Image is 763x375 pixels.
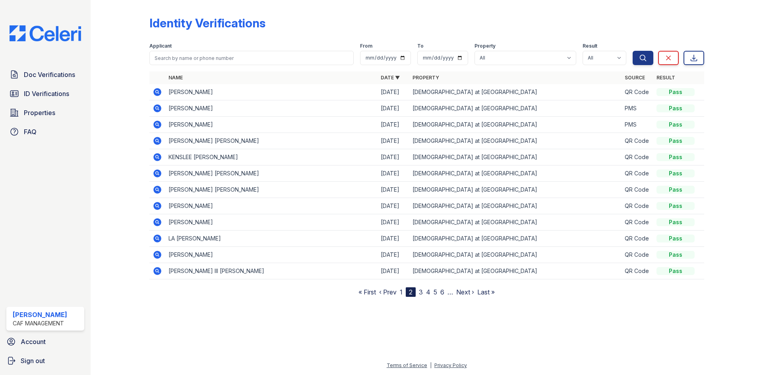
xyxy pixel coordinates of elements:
label: To [417,43,424,49]
td: [DEMOGRAPHIC_DATA] at [GEOGRAPHIC_DATA] [409,100,622,117]
td: [DEMOGRAPHIC_DATA] at [GEOGRAPHIC_DATA] [409,247,622,263]
td: [PERSON_NAME] [PERSON_NAME] [165,133,378,149]
td: [DEMOGRAPHIC_DATA] at [GEOGRAPHIC_DATA] [409,84,622,100]
a: 6 [440,288,444,296]
td: [DATE] [378,182,409,198]
td: [DEMOGRAPHIC_DATA] at [GEOGRAPHIC_DATA] [409,263,622,279]
td: [PERSON_NAME] [165,214,378,231]
a: Sign out [3,353,87,369]
div: Pass [656,121,695,129]
td: [DATE] [378,133,409,149]
td: QR Code [622,214,653,231]
a: 1 [400,288,403,296]
td: QR Code [622,84,653,100]
td: PMS [622,100,653,117]
td: [PERSON_NAME] [PERSON_NAME] [165,182,378,198]
td: PMS [622,117,653,133]
td: QR Code [622,247,653,263]
td: [DATE] [378,165,409,182]
div: Pass [656,186,695,194]
a: ID Verifications [6,86,84,102]
td: [PERSON_NAME] [165,117,378,133]
div: Pass [656,104,695,112]
td: QR Code [622,182,653,198]
td: QR Code [622,198,653,214]
label: Applicant [149,43,172,49]
a: Last » [477,288,495,296]
div: Pass [656,153,695,161]
div: Identity Verifications [149,16,265,30]
span: ID Verifications [24,89,69,98]
td: [DATE] [378,100,409,117]
span: … [447,287,453,297]
a: Next › [456,288,474,296]
div: | [430,362,432,368]
a: Privacy Policy [434,362,467,368]
td: [PERSON_NAME] [165,247,378,263]
div: Pass [656,267,695,275]
td: QR Code [622,165,653,182]
div: Pass [656,202,695,210]
td: [DATE] [378,214,409,231]
td: [DEMOGRAPHIC_DATA] at [GEOGRAPHIC_DATA] [409,198,622,214]
a: 3 [419,288,423,296]
label: Property [474,43,496,49]
img: CE_Logo_Blue-a8612792a0a2168367f1c8372b55b34899dd931a85d93a1a3d3e32e68fde9ad4.png [3,25,87,41]
td: LA [PERSON_NAME] [165,231,378,247]
td: [PERSON_NAME] [PERSON_NAME] [165,165,378,182]
td: QR Code [622,133,653,149]
td: [DEMOGRAPHIC_DATA] at [GEOGRAPHIC_DATA] [409,133,622,149]
a: 5 [434,288,437,296]
label: Result [583,43,597,49]
div: Pass [656,137,695,145]
a: Source [625,75,645,81]
div: Pass [656,88,695,96]
td: [PERSON_NAME] III [PERSON_NAME] [165,263,378,279]
td: [DATE] [378,198,409,214]
td: [DATE] [378,149,409,165]
td: [PERSON_NAME] [165,100,378,117]
a: Terms of Service [387,362,427,368]
div: CAF Management [13,319,67,327]
td: [DEMOGRAPHIC_DATA] at [GEOGRAPHIC_DATA] [409,182,622,198]
span: Account [21,337,46,346]
td: [DATE] [378,117,409,133]
div: [PERSON_NAME] [13,310,67,319]
td: [DEMOGRAPHIC_DATA] at [GEOGRAPHIC_DATA] [409,165,622,182]
span: Sign out [21,356,45,365]
a: Doc Verifications [6,67,84,83]
a: Properties [6,105,84,121]
a: Property [412,75,439,81]
td: [DATE] [378,84,409,100]
td: [DATE] [378,231,409,247]
span: Properties [24,108,55,117]
td: [PERSON_NAME] [165,84,378,100]
td: [DEMOGRAPHIC_DATA] at [GEOGRAPHIC_DATA] [409,214,622,231]
a: Date ▼ [381,75,400,81]
a: Name [168,75,183,81]
span: FAQ [24,127,37,137]
td: QR Code [622,263,653,279]
a: « First [358,288,376,296]
div: Pass [656,169,695,177]
td: [DEMOGRAPHIC_DATA] at [GEOGRAPHIC_DATA] [409,149,622,165]
input: Search by name or phone number [149,51,354,65]
div: 2 [406,287,416,297]
td: QR Code [622,231,653,247]
a: Result [656,75,675,81]
span: Doc Verifications [24,70,75,79]
td: [DEMOGRAPHIC_DATA] at [GEOGRAPHIC_DATA] [409,231,622,247]
div: Pass [656,251,695,259]
td: [PERSON_NAME] [165,198,378,214]
td: [DATE] [378,263,409,279]
td: QR Code [622,149,653,165]
td: [DEMOGRAPHIC_DATA] at [GEOGRAPHIC_DATA] [409,117,622,133]
a: 4 [426,288,430,296]
div: Pass [656,218,695,226]
td: [DATE] [378,247,409,263]
label: From [360,43,372,49]
a: ‹ Prev [379,288,397,296]
div: Pass [656,235,695,242]
a: FAQ [6,124,84,140]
